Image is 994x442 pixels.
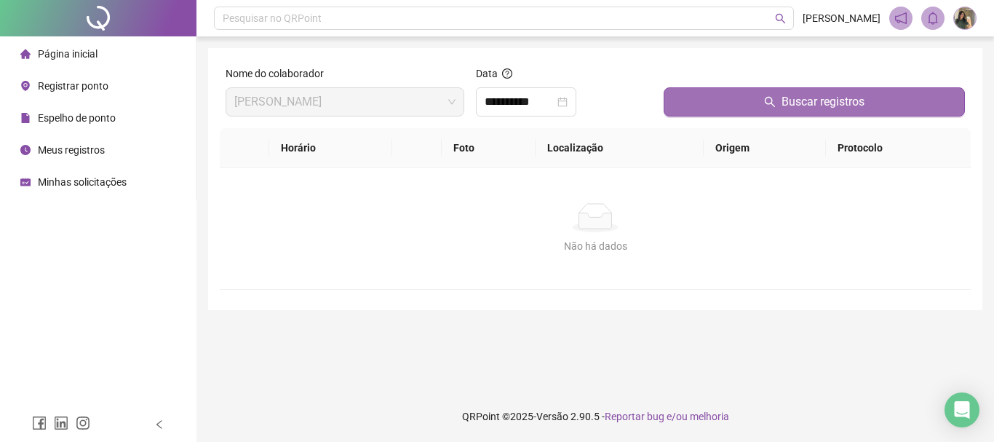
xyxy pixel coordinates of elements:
span: schedule [20,177,31,187]
button: Buscar registros [664,87,965,117]
span: linkedin [54,416,68,430]
span: Buscar registros [782,93,864,111]
span: Meus registros [38,144,105,156]
span: question-circle [502,68,512,79]
img: 90509 [954,7,976,29]
span: Data [476,68,498,79]
span: search [775,13,786,24]
span: home [20,49,31,59]
th: Protocolo [826,128,971,168]
div: Open Intercom Messenger [945,392,979,427]
span: clock-circle [20,145,31,155]
label: Nome do colaborador [226,66,333,82]
th: Origem [704,128,825,168]
span: left [154,419,164,430]
span: Espelho de ponto [38,112,116,124]
footer: QRPoint © 2025 - 2.90.5 - [196,391,994,442]
span: notification [894,12,907,25]
span: Página inicial [38,48,98,60]
span: Versão [536,411,568,422]
span: search [764,96,776,108]
span: Reportar bug e/ou melhoria [605,411,729,422]
div: Não há dados [237,238,953,254]
span: instagram [76,416,90,430]
span: Registrar ponto [38,80,108,92]
th: Foto [442,128,536,168]
span: environment [20,81,31,91]
th: Horário [269,128,393,168]
span: [PERSON_NAME] [803,10,880,26]
th: Localização [536,128,704,168]
span: file [20,113,31,123]
span: LUIS ALESSANDRO MORAIS DOS SANTOS [234,88,456,116]
span: Minhas solicitações [38,176,127,188]
span: facebook [32,416,47,430]
span: bell [926,12,939,25]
